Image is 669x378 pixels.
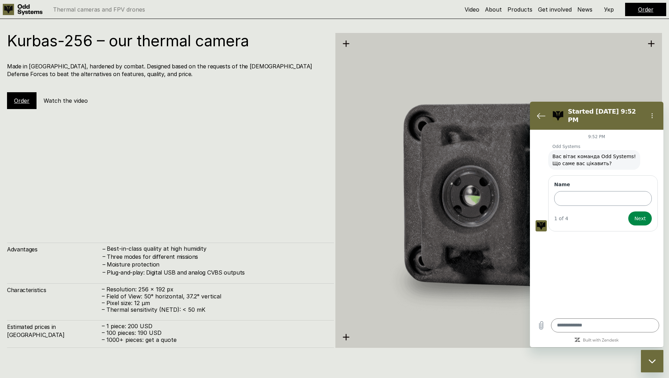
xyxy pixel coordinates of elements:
[14,97,29,104] a: Order
[103,245,105,253] h4: –
[102,337,327,343] p: – 1000+ pieces: get a quote
[604,7,614,12] p: Укр
[465,6,479,13] a: Video
[641,350,663,372] iframe: Button to launch messaging window, conversation in progress
[507,6,532,13] a: Products
[103,268,105,276] h4: –
[638,6,654,13] a: Order
[107,261,327,268] h4: Moisture protection
[102,300,327,306] p: – Pixel size: 12 µm
[103,260,105,268] h4: –
[577,6,592,13] a: News
[485,6,502,13] a: About
[107,269,327,276] h4: Plug-and-play: Digital USB and analog CVBS outputs
[107,245,327,252] p: Best-in-class quality at high humidity
[102,306,327,313] p: – Thermal sensitivity (NETD): < 50 mK
[53,7,145,12] p: Thermal cameras and FPV drones
[103,252,105,260] h4: –
[102,286,327,293] p: – Resolution: 256 x 192 px
[538,6,572,13] a: Get involved
[7,62,327,78] h4: Made in [GEOGRAPHIC_DATA], hardened by combat. Designed based on the requests of the [DEMOGRAPHIC...
[102,293,327,300] p: – Field of View: 50° horizontal, 37.2° vertical
[102,330,327,336] p: – 100 pieces: 190 USD
[7,33,327,48] h1: Kurbas-256 – our thermal camera
[7,323,102,339] h4: Estimated prices in [GEOGRAPHIC_DATA]
[102,323,327,330] p: – 1 piece: 200 USD
[107,253,327,261] h4: Three modes for different missions
[44,97,88,104] h5: Watch the video
[7,245,102,253] h4: Advantages
[7,286,102,294] h4: Characteristics
[530,102,663,347] iframe: Messaging window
